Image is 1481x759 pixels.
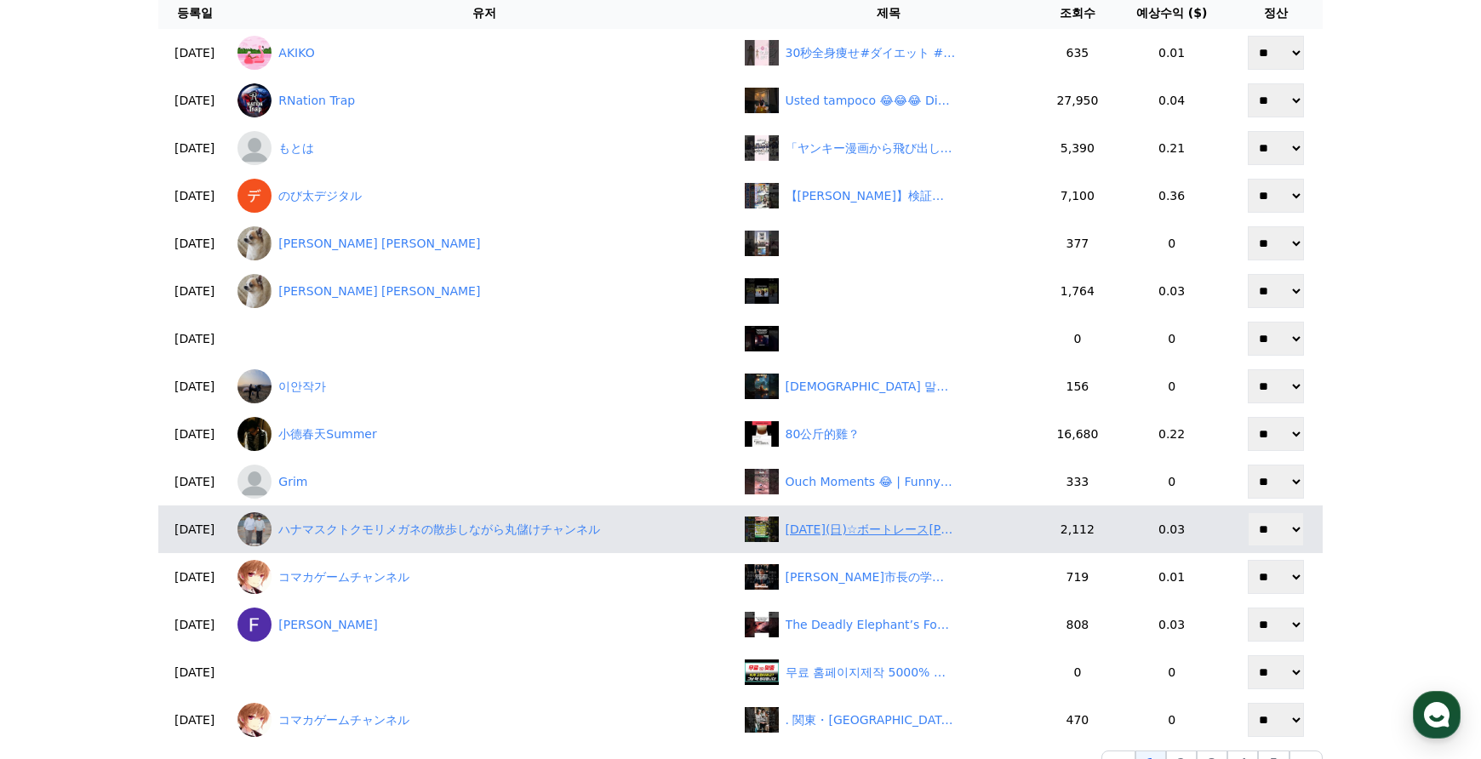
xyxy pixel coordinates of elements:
[1115,601,1229,648] td: 0.03
[1040,220,1115,267] td: 377
[1040,267,1115,315] td: 1,764
[1115,362,1229,410] td: 0
[745,40,779,66] img: 30秒全身痩せ#ダイエット #ダイエットママ #産後ダイエット #全身痩せ#宅トレ
[54,565,64,579] span: 홈
[237,608,272,642] img: Fidelis Joseph
[1115,267,1229,315] td: 0.03
[1040,696,1115,744] td: 470
[158,172,231,220] td: [DATE]
[1040,505,1115,553] td: 2,112
[237,369,272,403] img: 이안작가
[237,131,730,165] a: もとは
[1115,410,1229,458] td: 0.22
[1115,172,1229,220] td: 0.36
[237,465,730,499] a: Grim
[1040,553,1115,601] td: 719
[237,465,272,499] img: Grim
[237,512,730,546] a: ハナマスクトクモリメガネの散歩しながら丸儲けチャンネル
[786,378,956,396] div: 부처님 말씀(562), "‘아뢰야식의 바다’", #부처님 #불경 #지혜 #불교 #조계종 #석가모니
[1040,601,1115,648] td: 808
[237,608,730,642] a: [PERSON_NAME]
[1040,458,1115,505] td: 333
[237,179,730,213] a: のび太デジタル
[786,616,956,634] div: The Deadly Elephant’s Foot of Chernobyl (Rare Footage)
[745,612,1034,637] a: The Deadly Elephant’s Foot of Chernobyl (Rare Footage) The Deadly Elephant’s Foot of Chernobyl (R...
[786,140,956,157] div: 「ヤンキー漫画から飛び出した」今井達也に関する雑学 #プロ野球 #埼玉西武ライオンズ #今井達也
[745,135,1034,161] a: 「ヤンキー漫画から飛び出した」今井達也に関する雑学 #プロ野球 #埼玉西武ライオンズ #今井達也 「ヤンキー漫画から飛び出した」[PERSON_NAME]に関する雑学 #プロ野球 #埼玉西武ライ...
[1040,172,1115,220] td: 7,100
[237,417,730,451] a: 小德春天Summer
[1115,220,1229,267] td: 0
[745,469,1034,494] a: Ouch Moments 😂 | Funny & Painful Fails #21 Ouch Moments 😂 | Funny & Painful Fails #21
[158,458,231,505] td: [DATE]
[237,226,730,260] a: [PERSON_NAME] [PERSON_NAME]
[5,539,112,582] a: 홈
[158,648,231,696] td: [DATE]
[237,83,272,117] img: RNation Trap
[158,696,231,744] td: [DATE]
[745,374,779,399] img: 부처님 말씀(562), "‘아뢰야식의 바다’", #부처님 #불경 #지혜 #불교 #조계종 #석가모니
[1040,124,1115,172] td: 5,390
[158,362,231,410] td: [DATE]
[745,707,1034,733] a: . 関東・東海地方で40度超の猛暑続く . 関東・[GEOGRAPHIC_DATA]で40度超の猛暑続く
[745,612,779,637] img: The Deadly Elephant’s Foot of Chernobyl (Rare Footage)
[237,703,730,737] a: コマカゲームチャンネル
[786,330,804,348] div: ‎ ‎ ‎ ‎ ‎ ‎
[1115,29,1229,77] td: 0.01
[745,564,779,590] img: 伊東市長の学歴詐称問題、議会で不信任案可決へ
[237,131,272,165] img: もとは
[237,512,272,546] img: ハナマスクトクモリメガネの散歩しながら丸儲けチャンネル
[786,187,956,205] div: 【小林李衣奈】検証！怒らないで！あまりの公平性のなさに苦言を呈する美人すぎるお天気キャスターりーちゃん【ウェザーニュースLiVE切り抜き】 #かわいい
[745,374,1034,399] a: 부처님 말씀(562), "‘아뢰야식의 바다’", #부처님 #불경 #지혜 #불교 #조계종 #석가모니 [DEMOGRAPHIC_DATA] 말씀(562), "‘[DEMOGRAPHIC...
[745,516,779,542] img: 2025年08月31日(日)☆ボートレース若松最終日優勝戦#競艇#予想#ボートレース#shorts
[237,36,272,70] img: AKIKO
[786,568,956,586] div: 伊東市長の学歴詐称問題、議会で不信任案可決へ
[745,231,1034,256] a: ‎ ‎ ‎ ‎ ‎ ‎ ‎ ‎
[158,315,231,362] td: [DATE]
[237,226,272,260] img: Adrián Navarro Martínez
[786,664,956,682] div: 무료 홈페이지제작 5000% 숨겨진 진실! 브랜딩 전략
[745,88,779,113] img: Usted tampoco 😂😂😂 Diablos sñrta 😂
[1040,29,1115,77] td: 635
[1115,553,1229,601] td: 0.01
[1115,696,1229,744] td: 0
[1115,315,1229,362] td: 0
[786,521,956,539] div: 2025年08月31日(日)☆ボートレース若松最終日優勝戦#競艇#予想#ボートレース#shorts
[1040,410,1115,458] td: 16,680
[1115,458,1229,505] td: 0
[112,539,220,582] a: 대화
[263,565,283,579] span: 설정
[745,231,779,256] img: ‎ ‎ ‎ ‎
[745,278,779,304] img: ‎ ‎ ‎ ‎ ‎ ‎
[745,469,779,494] img: Ouch Moments 😂 | Funny & Painful Fails #21
[786,92,956,110] div: Usted tampoco 😂😂😂 Diablos sñrta 😂
[158,410,231,458] td: [DATE]
[237,83,730,117] a: RNation Trap
[158,220,231,267] td: [DATE]
[786,44,956,62] div: 30秒全身痩せ#ダイエット #ダイエットママ #産後ダイエット #全身痩せ#宅トレ
[158,29,231,77] td: [DATE]
[786,711,956,729] div: . 関東・東海地方で40度超の猛暑続く
[1040,362,1115,410] td: 156
[158,124,231,172] td: [DATE]
[745,135,779,161] img: 「ヤンキー漫画から飛び出した」今井達也に関する雑学 #プロ野球 #埼玉西武ライオンズ #今井達也
[237,560,272,594] img: コマカゲームチャンネル
[237,369,730,403] a: 이안작가
[745,421,779,447] img: 80公斤的雞？
[1115,124,1229,172] td: 0.21
[1040,315,1115,362] td: 0
[158,553,231,601] td: [DATE]
[745,659,779,685] img: 무료 홈페이지제작 5000% 숨겨진 진실! 브랜딩 전략
[745,564,1034,590] a: 伊東市長の学歴詐称問題、議会で不信任案可決へ [PERSON_NAME]市長の学歴詐称問題、議会で不信任案可決へ
[745,183,1034,208] a: 【小林李衣奈】検証！怒らないで！あまりの公平性のなさに苦言を呈する美人すぎるお天気キャスターりーちゃん【ウェザーニュースLiVE切り抜き】 #かわいい 【[PERSON_NAME]】検証！怒らな...
[156,566,176,579] span: 대화
[158,601,231,648] td: [DATE]
[786,282,804,300] div: ‎ ‎ ‎ ‎ ‎ ‎
[1115,77,1229,124] td: 0.04
[1115,648,1229,696] td: 0
[745,707,779,733] img: . 関東・東海地方で40度超の猛暑続く
[237,560,730,594] a: コマカゲームチャンネル
[158,77,231,124] td: [DATE]
[745,40,1034,66] a: 30秒全身痩せ#ダイエット #ダイエットママ #産後ダイエット #全身痩せ#宅トレ 30秒全身痩せ#ダイエット #ダイエットママ #産後ダイエット #全身痩せ#宅トレ
[237,274,272,308] img: Adrián Navarro Martínez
